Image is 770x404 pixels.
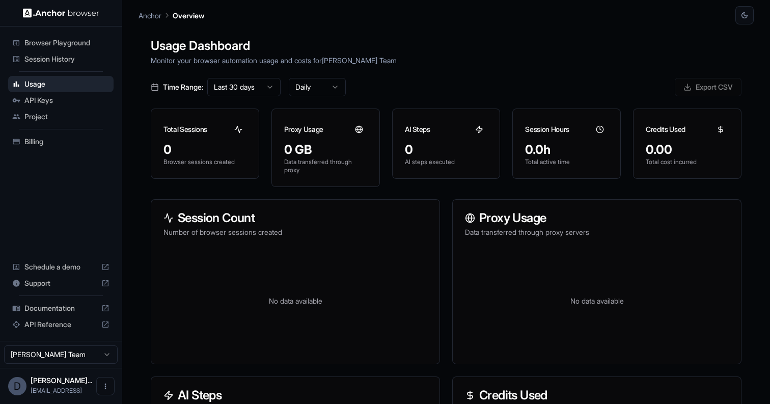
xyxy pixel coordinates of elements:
[24,38,109,48] span: Browser Playground
[24,303,97,313] span: Documentation
[163,158,246,166] p: Browser sessions created
[8,316,114,333] div: API Reference
[8,51,114,67] div: Session History
[24,54,109,64] span: Session History
[284,158,367,174] p: Data transferred through proxy
[646,158,729,166] p: Total cost incurred
[24,137,109,147] span: Billing
[151,55,741,66] p: Monitor your browser automation usage and costs for [PERSON_NAME] Team
[465,212,729,224] h3: Proxy Usage
[525,124,569,134] h3: Session Hours
[405,158,488,166] p: AI steps executed
[8,259,114,275] div: Schedule a demo
[24,278,97,288] span: Support
[24,262,97,272] span: Schedule a demo
[525,158,608,166] p: Total active time
[284,124,323,134] h3: Proxy Usage
[23,8,99,18] img: Anchor Logo
[8,133,114,150] div: Billing
[24,319,97,330] span: API Reference
[8,76,114,92] div: Usage
[646,124,685,134] h3: Credits Used
[24,79,109,89] span: Usage
[8,109,114,125] div: Project
[163,82,203,92] span: Time Range:
[8,377,26,395] div: D
[8,92,114,109] div: API Keys
[465,227,729,237] p: Data transferred through proxy servers
[163,124,207,134] h3: Total Sessions
[24,112,109,122] span: Project
[163,389,427,401] h3: AI Steps
[31,376,92,385] span: Dekel Braunstein
[173,10,204,21] p: Overview
[163,250,427,352] div: No data available
[525,142,608,158] div: 0.0h
[465,250,729,352] div: No data available
[139,10,204,21] nav: breadcrumb
[646,142,729,158] div: 0.00
[96,377,115,395] button: Open menu
[163,142,246,158] div: 0
[8,275,114,291] div: Support
[284,142,367,158] div: 0 GB
[405,124,430,134] h3: AI Steps
[405,142,488,158] div: 0
[163,212,427,224] h3: Session Count
[8,300,114,316] div: Documentation
[31,387,82,394] span: dekel@deepdub.ai
[151,37,741,55] h1: Usage Dashboard
[8,35,114,51] div: Browser Playground
[465,389,729,401] h3: Credits Used
[139,10,161,21] p: Anchor
[24,95,109,105] span: API Keys
[163,227,427,237] p: Number of browser sessions created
